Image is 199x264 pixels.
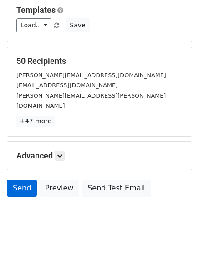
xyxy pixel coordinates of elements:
[16,56,183,66] h5: 50 Recipients
[7,180,37,197] a: Send
[16,18,51,32] a: Load...
[16,82,118,89] small: [EMAIL_ADDRESS][DOMAIN_NAME]
[153,220,199,264] iframe: Chat Widget
[16,92,166,110] small: [PERSON_NAME][EMAIL_ADDRESS][PERSON_NAME][DOMAIN_NAME]
[66,18,89,32] button: Save
[82,180,151,197] a: Send Test Email
[16,151,183,161] h5: Advanced
[39,180,79,197] a: Preview
[16,72,166,79] small: [PERSON_NAME][EMAIL_ADDRESS][DOMAIN_NAME]
[16,116,55,127] a: +47 more
[16,5,56,15] a: Templates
